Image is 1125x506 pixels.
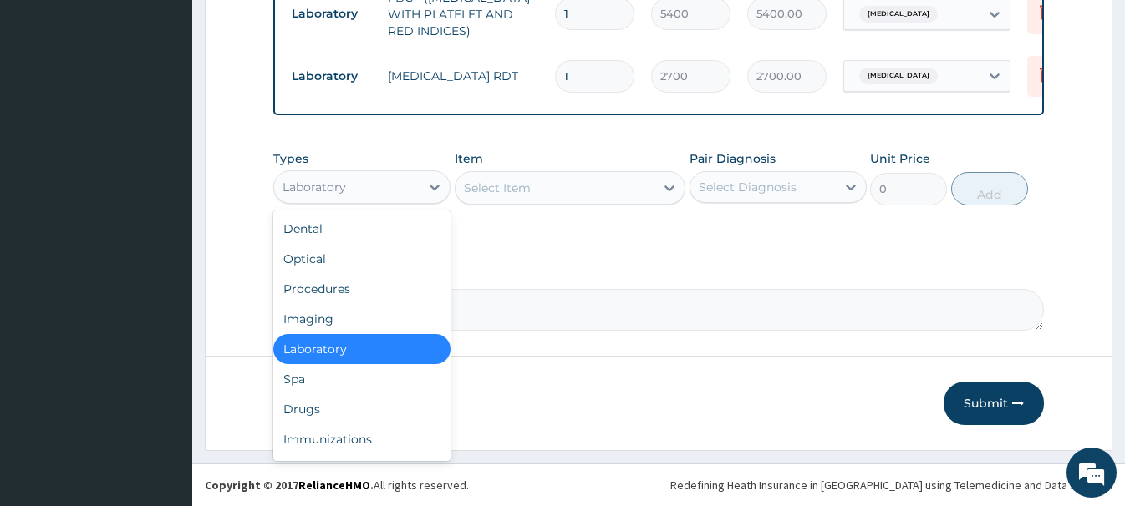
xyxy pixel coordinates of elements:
label: Comment [273,266,1043,280]
div: Redefining Heath Insurance in [GEOGRAPHIC_DATA] using Telemedicine and Data Science! [670,477,1112,493]
textarea: Type your message and hit 'Enter' [8,332,318,391]
footer: All rights reserved. [192,463,1125,506]
label: Pair Diagnosis [690,150,776,167]
span: We're online! [97,149,231,317]
div: Immunizations [273,424,451,454]
span: [MEDICAL_DATA] [859,6,938,23]
div: Others [273,454,451,484]
strong: Copyright © 2017 . [205,478,374,493]
div: Optical [273,244,451,274]
img: d_794563401_company_1708531726252_794563401 [31,83,68,125]
div: Spa [273,364,451,394]
div: Chat with us now [87,94,281,115]
div: Drugs [273,394,451,424]
button: Add [951,172,1028,205]
button: Submit [944,382,1044,425]
div: Laboratory [283,179,346,195]
div: Select Diagnosis [699,179,797,195]
div: Dental [273,214,451,244]
span: [MEDICAL_DATA] [859,68,938,84]
div: Procedures [273,274,451,304]
a: RelianceHMO [298,478,370,493]
div: Select Item [464,180,531,196]
td: [MEDICAL_DATA] RDT [379,59,547,93]
label: Item [455,150,483,167]
label: Types [273,152,308,166]
div: Laboratory [273,334,451,364]
div: Minimize live chat window [274,8,314,48]
label: Unit Price [870,150,930,167]
div: Imaging [273,304,451,334]
td: Laboratory [283,61,379,92]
